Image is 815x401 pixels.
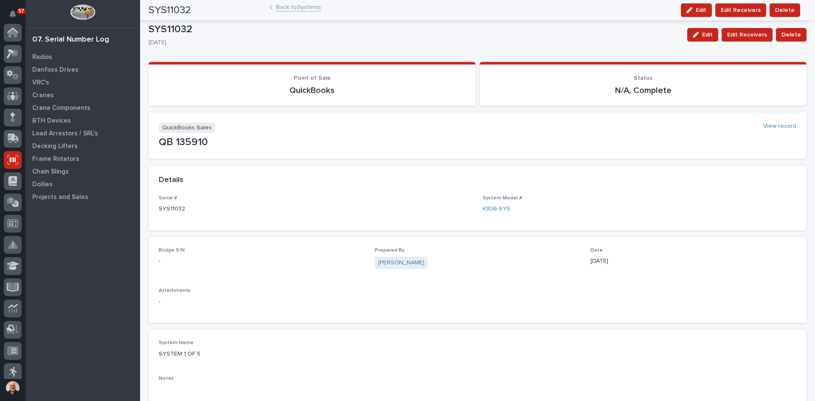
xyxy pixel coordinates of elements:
a: Back toSystems [276,2,321,11]
span: Delete [781,30,801,40]
p: QB 135910 [159,136,796,149]
div: Notifications57 [11,10,22,24]
a: View record [763,123,796,130]
a: Frame Rotators [25,152,140,165]
span: Point of Sale [294,75,331,81]
p: Frame Rotators [32,155,79,163]
a: Danfoss Drives [25,63,140,76]
p: - [159,297,365,306]
a: [PERSON_NAME] [378,258,424,267]
p: Cranes [32,92,54,99]
span: Serial # [159,196,177,201]
a: Cranes [25,89,140,101]
p: SYS11032 [159,205,472,213]
h2: Details [159,176,183,185]
p: SYSTEM 1 OF 5 [159,350,796,359]
button: Notifications [4,5,22,23]
div: 07. Serial Number Log [32,35,109,45]
p: [DATE] [149,39,677,46]
a: BTH Devices [25,114,140,127]
span: Edit Receivers [727,30,767,40]
p: Projects and Sales [32,193,88,201]
span: Date [590,248,603,253]
a: Load Arrestors / SRL's [25,127,140,140]
button: users-avatar [4,379,22,397]
a: Chain Slings [25,165,140,178]
a: Crane Components [25,101,140,114]
p: N/A, Complete [490,85,796,95]
a: Decking Lifters [25,140,140,152]
p: SYS11032 [149,23,680,36]
p: Dollies [32,181,53,188]
span: System Model # [483,196,522,201]
a: K806-SYS [483,205,510,213]
span: Notes [159,376,174,381]
p: Crane Components [32,104,90,112]
button: Edit Receivers [722,28,773,42]
span: Attachments [159,288,191,293]
p: - [159,257,365,266]
p: Radios [32,53,52,61]
p: VRC's [32,79,49,87]
p: Load Arrestors / SRL's [32,130,98,137]
p: 57 [19,8,24,14]
span: System Name [159,340,194,345]
span: Prepared By [375,248,405,253]
span: Edit [702,31,713,39]
p: Chain Slings [32,168,69,176]
a: Radios [25,50,140,63]
p: Danfoss Drives [32,66,79,74]
a: Dollies [25,178,140,191]
button: Delete [776,28,807,42]
img: Workspace Logo [70,4,95,20]
span: Bridge S/N [159,248,185,253]
p: QuickBooks Sales [159,123,215,133]
span: Status [634,75,652,81]
p: BTH Devices [32,117,71,125]
p: Decking Lifters [32,143,78,150]
p: [DATE] [590,257,796,266]
button: Edit [687,28,718,42]
p: QuickBooks [159,85,465,95]
a: VRC's [25,76,140,89]
a: Projects and Sales [25,191,140,203]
